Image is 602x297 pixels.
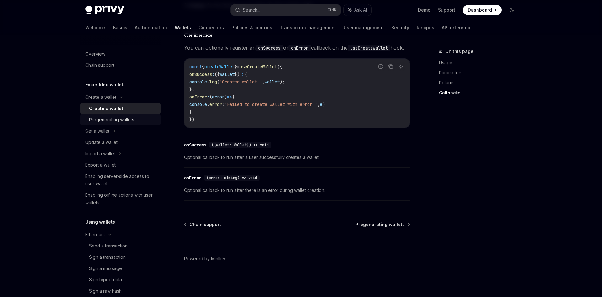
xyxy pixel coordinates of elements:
span: ({wallet: Wallet}) => void [212,142,269,147]
div: Overview [85,50,105,58]
a: API reference [442,20,472,35]
a: Authentication [135,20,167,35]
h5: Embedded wallets [85,81,126,88]
span: Optional callback to run after a user successfully creates a wallet. [184,154,410,161]
span: Dashboard [468,7,492,13]
span: On this page [445,48,473,55]
a: Dashboard [463,5,502,15]
span: Pregenerating wallets [356,221,405,228]
div: Sign a message [89,265,122,272]
span: error [209,102,222,107]
span: { [245,72,247,77]
span: : [212,72,214,77]
a: Wallets [175,20,191,35]
a: Recipes [417,20,434,35]
span: { [202,64,204,70]
div: Create a wallet [89,105,123,112]
span: log [209,79,217,85]
span: wallet [219,72,235,77]
span: ( [209,94,212,100]
span: . [207,102,209,107]
div: Create a wallet [85,93,116,101]
span: onSuccess [189,72,212,77]
span: Chain support [189,221,221,228]
span: wallet [265,79,280,85]
span: , [262,79,265,85]
span: e [320,102,322,107]
a: Parameters [439,68,522,78]
div: Pregenerating wallets [89,116,134,124]
img: dark logo [85,6,124,14]
span: ) [224,94,227,100]
a: Chain support [80,60,161,71]
span: const [189,64,202,70]
div: Update a wallet [85,139,118,146]
a: Export a wallet [80,159,161,171]
a: Welcome [85,20,105,35]
a: Transaction management [280,20,336,35]
button: Toggle dark mode [507,5,517,15]
span: Callbacks [184,31,213,40]
a: Sign a raw hash [80,285,161,297]
span: createWallet [204,64,235,70]
a: Connectors [198,20,224,35]
span: Ask AI [354,7,367,13]
a: Enabling offline actions with user wallets [80,189,161,208]
a: Overview [80,48,161,60]
span: error [212,94,224,100]
code: onSuccess [256,45,283,51]
span: }) [189,117,194,122]
a: Returns [439,78,522,88]
div: Sign typed data [89,276,122,284]
div: onSuccess [184,142,207,148]
div: Send a transaction [89,242,128,250]
div: Search... [243,6,260,14]
span: }) [235,72,240,77]
span: console [189,102,207,107]
div: Import a wallet [85,150,115,157]
span: ( [217,79,219,85]
span: console [189,79,207,85]
a: Pregenerating wallets [80,114,161,125]
button: Ask AI [397,62,405,71]
code: useCreateWallet [348,45,390,51]
a: Usage [439,58,522,68]
span: useCreateWallet [240,64,277,70]
div: Export a wallet [85,161,116,169]
a: Enabling server-side access to user wallets [80,171,161,189]
a: Basics [113,20,127,35]
span: 'Created wallet ' [219,79,262,85]
h5: Using wallets [85,218,115,226]
a: User management [344,20,384,35]
a: Sign a transaction [80,252,161,263]
span: ({ [277,64,282,70]
a: Send a transaction [80,240,161,252]
span: . [207,79,209,85]
a: Security [391,20,409,35]
span: ) [322,102,325,107]
span: ( [222,102,224,107]
div: Chain support [85,61,114,69]
span: Optional callback to run after there is an error during wallet creation. [184,187,410,194]
button: Ask AI [344,4,371,16]
span: 'Failed to create wallet with error ' [224,102,317,107]
span: }, [189,87,194,92]
span: { [232,94,235,100]
a: Policies & controls [231,20,272,35]
span: } [189,109,192,115]
div: Enabling server-side access to user wallets [85,172,157,188]
span: = [237,64,240,70]
div: Get a wallet [85,127,109,135]
div: onError [184,175,202,181]
a: Pregenerating wallets [356,221,409,228]
span: } [235,64,237,70]
button: Copy the contents from the code block [387,62,395,71]
span: onError [189,94,207,100]
div: Enabling offline actions with user wallets [85,191,157,206]
a: Chain support [185,221,221,228]
a: Sign a message [80,263,161,274]
span: , [317,102,320,107]
span: => [240,72,245,77]
a: Callbacks [439,88,522,98]
button: Report incorrect code [377,62,385,71]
